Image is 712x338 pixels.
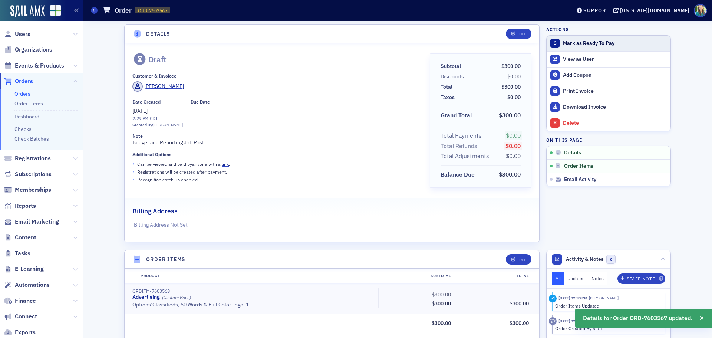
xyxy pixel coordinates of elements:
[441,152,489,161] div: Total Adjustments
[132,108,148,114] span: [DATE]
[4,30,30,38] a: Users
[44,5,61,17] a: View Homepage
[441,170,475,179] div: Balance Due
[137,168,227,175] p: Registrations will be created after payment.
[506,254,531,265] button: Edit
[14,113,39,120] a: Dashboard
[501,83,521,90] span: $300.00
[564,272,588,285] button: Updates
[583,314,693,323] span: Details for Order ORD-7603567 updated.
[564,150,581,156] span: Details
[132,122,153,127] span: Created By:
[132,168,135,175] span: •
[15,186,51,194] span: Memberships
[4,218,59,226] a: Email Marketing
[144,82,184,90] div: [PERSON_NAME]
[441,93,455,101] div: Taxes
[563,88,667,95] div: Print Invoice
[627,277,655,281] div: Staff Note
[558,318,587,324] time: 8/27/2025 02:29 PM
[4,265,44,273] a: E-Learning
[148,115,158,121] span: CDT
[517,258,526,262] div: Edit
[510,320,529,326] span: $300.00
[517,32,526,36] div: Edit
[547,51,670,67] button: View as User
[132,302,373,308] div: Options: Classifieds, 50 Words & Full Color Logo, 1
[4,77,33,85] a: Orders
[15,218,59,226] span: Email Marketing
[378,273,456,279] div: Subtotal
[132,294,160,301] a: Advertising
[441,170,477,179] span: Balance Due
[132,99,161,105] div: Date Created
[137,176,199,183] p: Recognition catch up enabled.
[564,176,596,183] span: Email Activity
[14,126,32,132] a: Checks
[547,67,670,83] button: Add Coupon
[10,5,44,17] img: SailAMX
[132,206,178,216] h2: Billing Address
[135,273,378,279] div: Product
[14,100,43,107] a: Order Items
[15,170,52,178] span: Subscriptions
[146,256,185,263] h4: Order Items
[507,73,521,80] span: $0.00
[506,152,521,160] span: $0.00
[15,249,30,257] span: Tasks
[191,99,210,105] div: Due Date
[566,255,604,263] span: Activity & Notes
[4,281,50,289] a: Automations
[441,83,452,91] div: Total
[546,26,569,33] h4: Actions
[15,297,36,305] span: Finance
[583,7,609,14] div: Support
[15,328,36,337] span: Exports
[555,302,660,309] div: Order Items Updated
[4,297,36,305] a: Finance
[563,40,667,47] div: Mark as Ready To Pay
[191,107,210,115] span: —
[15,202,36,210] span: Reports
[132,152,171,157] div: Additional Options
[563,104,667,111] div: Download Invoice
[432,300,451,307] span: $300.00
[552,272,564,285] button: All
[432,291,451,298] span: $300.00
[4,154,51,163] a: Registrations
[15,281,50,289] span: Automations
[694,4,707,17] span: Profile
[505,142,521,150] span: $0.00
[613,8,692,13] button: [US_STATE][DOMAIN_NAME]
[137,161,230,167] p: Can be viewed and paid by anyone with a .
[222,161,229,167] a: link
[4,62,64,70] a: Events & Products
[132,288,373,294] div: ORDITM-7603568
[132,73,177,79] div: Customer & Invoicee
[4,186,51,194] a: Memberships
[499,111,521,119] span: $300.00
[138,7,167,14] span: ORD-7603567
[132,160,135,168] span: •
[15,312,37,321] span: Connect
[50,5,61,16] img: SailAMX
[441,142,477,151] div: Total Refunds
[456,273,534,279] div: Total
[132,115,148,121] time: 2:29 PM
[4,233,36,242] a: Content
[441,73,467,81] span: Discounts
[432,320,451,326] span: $300.00
[547,115,670,131] button: Delete
[4,328,36,337] a: Exports
[588,272,607,285] button: Notes
[549,317,557,325] div: Activity
[617,273,665,284] button: Staff Note
[146,30,171,38] h4: Details
[587,295,619,301] span: Helen Oglesby
[441,111,472,120] div: Grand Total
[115,6,132,15] h1: Order
[507,94,521,101] span: $0.00
[547,36,670,51] button: Mark as Ready To Pay
[606,255,616,264] span: 0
